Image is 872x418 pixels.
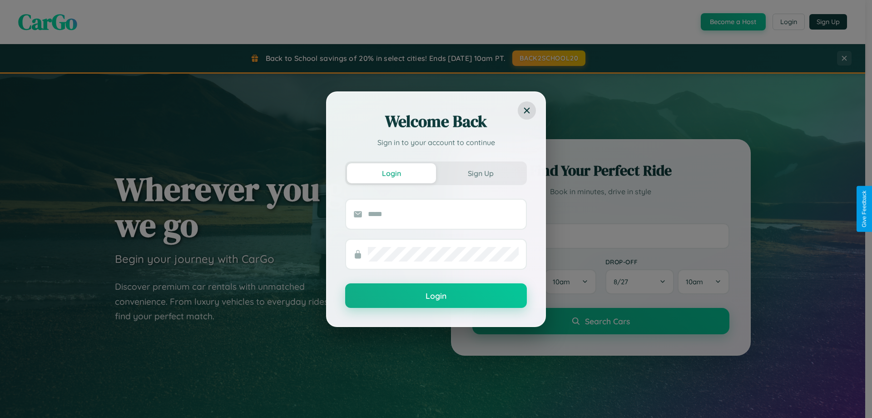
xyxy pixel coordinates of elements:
[436,163,525,183] button: Sign Up
[861,191,867,227] div: Give Feedback
[345,111,527,132] h2: Welcome Back
[347,163,436,183] button: Login
[345,283,527,308] button: Login
[345,137,527,148] p: Sign in to your account to continue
